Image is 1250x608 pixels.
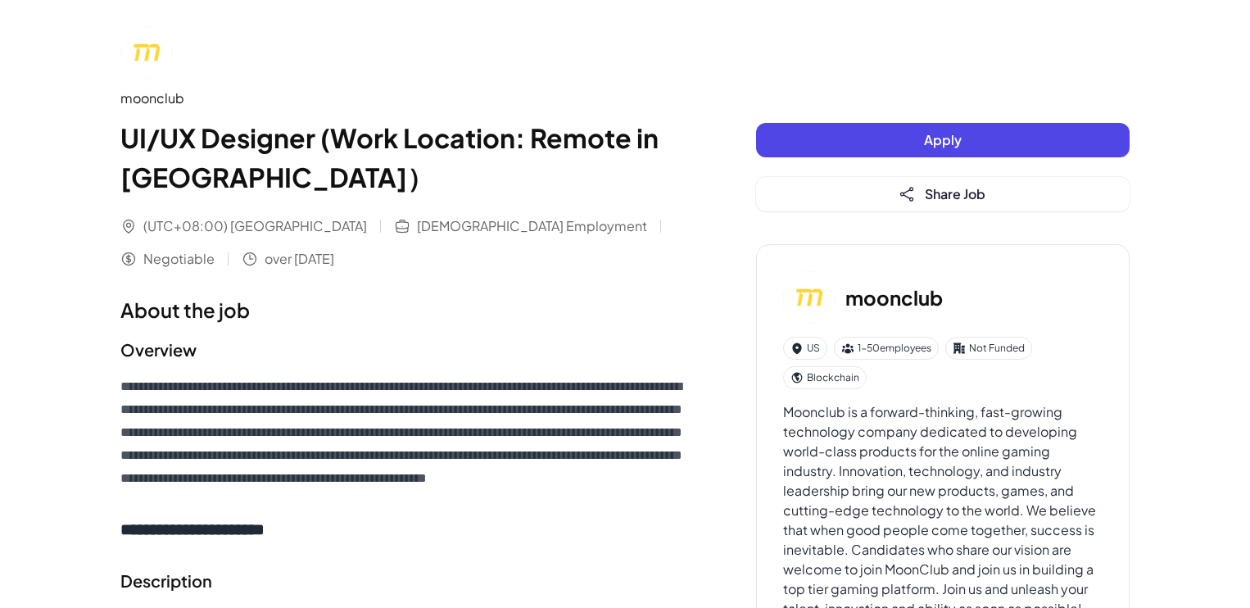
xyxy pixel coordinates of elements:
span: Apply [924,131,962,148]
button: Share Job [756,177,1130,211]
h1: UI/UX Designer (Work Location: Remote in [GEOGRAPHIC_DATA]） [120,118,691,197]
img: mo [120,26,173,79]
div: US [783,337,827,360]
button: Apply [756,123,1130,157]
div: Blockchain [783,366,867,389]
span: (UTC+08:00) [GEOGRAPHIC_DATA] [143,216,367,236]
div: moonclub [120,88,691,108]
span: over [DATE] [265,249,334,269]
div: Not Funded [945,337,1032,360]
h3: moonclub [845,283,943,312]
img: mo [783,271,836,324]
h2: Overview [120,338,691,362]
div: 1-50 employees [834,337,939,360]
span: Negotiable [143,249,215,269]
span: Share Job [925,185,985,202]
h1: About the job [120,295,691,324]
span: [DEMOGRAPHIC_DATA] Employment [417,216,647,236]
h2: Description [120,569,691,593]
